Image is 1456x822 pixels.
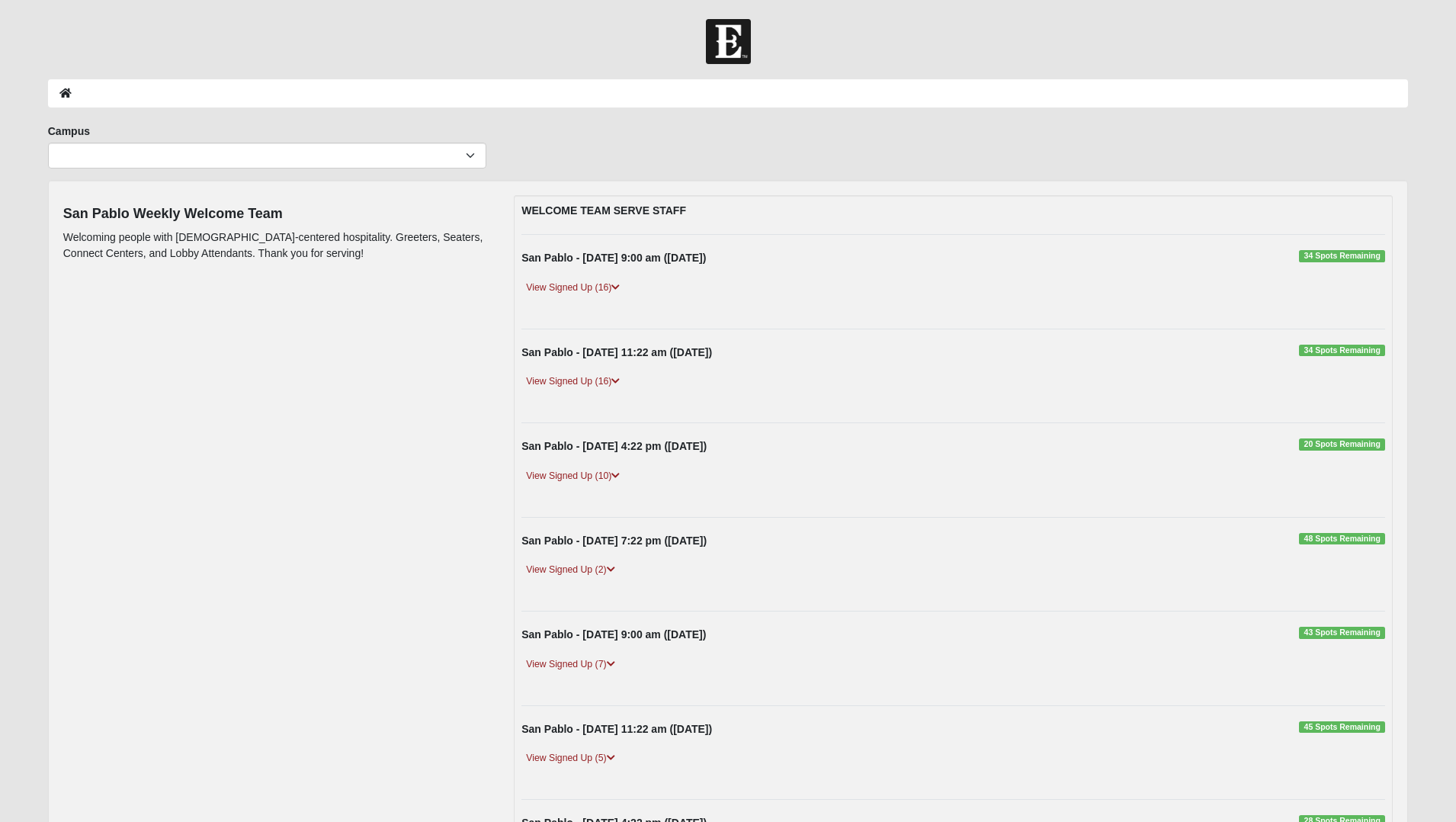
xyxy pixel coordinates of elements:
[521,468,624,484] a: View Signed Up (10)
[1299,438,1385,451] span: 20 Spots Remaining
[48,124,90,139] label: Campus
[521,440,707,452] strong: San Pablo - [DATE] 4:22 pm ([DATE])
[521,750,619,766] a: View Signed Up (5)
[521,562,619,578] a: View Signed Up (2)
[1299,721,1385,734] span: 45 Spots Remaining
[521,204,686,217] strong: WELCOME TEAM SERVE STAFF
[521,535,707,547] strong: San Pablo - [DATE] 7:22 pm ([DATE])
[63,230,491,262] p: Welcoming people with [DEMOGRAPHIC_DATA]-centered hospitality. Greeters, Seaters, Connect Centers...
[521,346,712,358] strong: San Pablo - [DATE] 11:22 am ([DATE])
[521,374,624,390] a: View Signed Up (16)
[521,657,619,673] a: View Signed Up (7)
[706,19,751,64] img: Church of Eleven22 Logo
[521,280,624,296] a: View Signed Up (16)
[1299,345,1385,357] span: 34 Spots Remaining
[521,628,706,641] strong: San Pablo - [DATE] 9:00 am ([DATE])
[521,252,706,264] strong: San Pablo - [DATE] 9:00 am ([DATE])
[63,206,491,223] h4: San Pablo Weekly Welcome Team
[1299,250,1385,262] span: 34 Spots Remaining
[521,723,712,735] strong: San Pablo - [DATE] 11:22 am ([DATE])
[1299,627,1385,639] span: 43 Spots Remaining
[1299,533,1385,545] span: 48 Spots Remaining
